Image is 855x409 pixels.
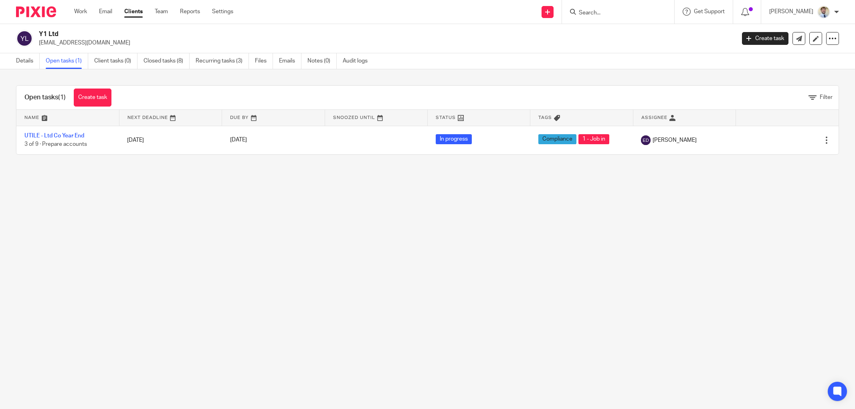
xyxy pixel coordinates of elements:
[24,133,84,139] a: UTILE - Ltd Co Year End
[641,135,651,145] img: svg%3E
[124,8,143,16] a: Clients
[436,134,472,144] span: In progress
[74,89,111,107] a: Create task
[39,39,730,47] p: [EMAIL_ADDRESS][DOMAIN_NAME]
[820,95,833,100] span: Filter
[99,8,112,16] a: Email
[180,8,200,16] a: Reports
[578,10,650,17] input: Search
[212,8,233,16] a: Settings
[653,136,697,144] span: [PERSON_NAME]
[694,9,725,14] span: Get Support
[24,93,66,102] h1: Open tasks
[538,115,552,120] span: Tags
[230,137,247,143] span: [DATE]
[24,141,87,147] span: 3 of 9 · Prepare accounts
[307,53,337,69] a: Notes (0)
[333,115,375,120] span: Snoozed Until
[16,6,56,17] img: Pixie
[279,53,301,69] a: Emails
[74,8,87,16] a: Work
[538,134,576,144] span: Compliance
[39,30,592,38] h2: Y1 Ltd
[578,134,609,144] span: 1 - Job in
[119,126,222,154] td: [DATE]
[436,115,456,120] span: Status
[16,53,40,69] a: Details
[343,53,374,69] a: Audit logs
[769,8,813,16] p: [PERSON_NAME]
[58,94,66,101] span: (1)
[817,6,830,18] img: 1693835698283.jfif
[742,32,788,45] a: Create task
[94,53,137,69] a: Client tasks (0)
[255,53,273,69] a: Files
[155,8,168,16] a: Team
[16,30,33,47] img: svg%3E
[46,53,88,69] a: Open tasks (1)
[144,53,190,69] a: Closed tasks (8)
[196,53,249,69] a: Recurring tasks (3)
